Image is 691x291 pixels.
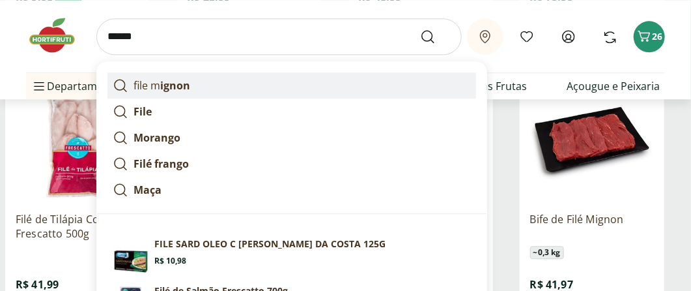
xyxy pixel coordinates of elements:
[154,237,386,251] p: FILE SARD OLEO C [PERSON_NAME] DA COSTA 125G
[567,78,660,94] a: Açougue e Peixaria
[134,183,162,197] strong: Maça
[96,18,462,55] input: search
[634,21,665,52] button: Carrinho
[31,70,47,102] button: Menu
[530,246,564,259] span: ~ 0,3 kg
[458,78,528,94] a: Nossas Frutas
[107,232,476,279] a: PrincipalFILE SARD OLEO C [PERSON_NAME] DA COSTA 125GR$ 10,98
[134,157,189,171] strong: Filé frango
[113,237,149,274] img: Principal
[530,78,654,202] img: Bife de Filé Mignon
[16,212,139,241] a: Filé de Tilápia Congelada Frescatto 500g
[134,104,152,119] strong: File
[26,16,91,55] img: Hortifruti
[107,72,476,99] a: file mignon
[107,125,476,151] a: Morango
[652,30,662,42] span: 26
[530,212,654,241] a: Bife de Filé Mignon
[31,70,125,102] span: Departamentos
[134,78,190,93] p: file m
[154,256,186,266] span: R$ 10,98
[160,78,190,93] strong: ignon
[134,130,180,145] strong: Morango
[420,29,451,44] button: Submit Search
[107,177,476,203] a: Maça
[107,151,476,177] a: Filé frango
[16,78,139,202] img: Filé de Tilápia Congelada Frescatto 500g
[107,99,476,125] a: File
